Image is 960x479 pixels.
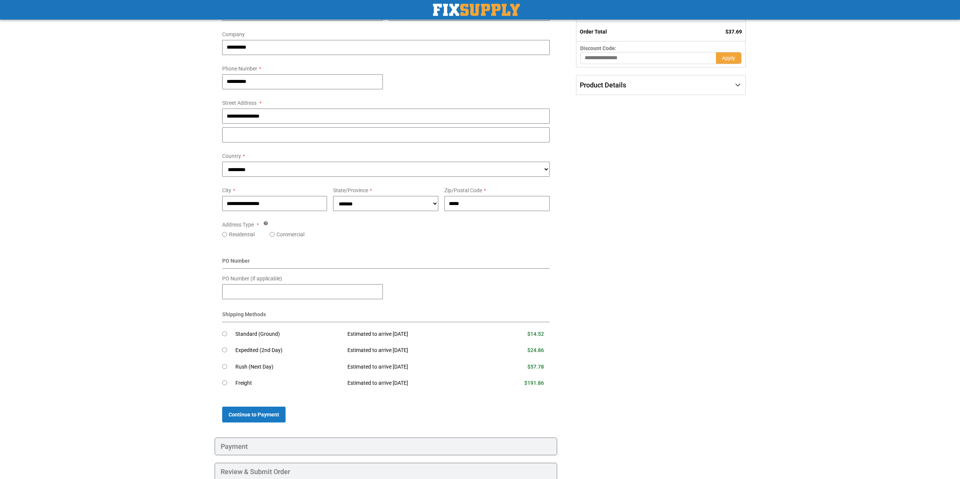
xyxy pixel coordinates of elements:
button: Apply [716,52,742,64]
span: Street Address [222,100,257,106]
td: Standard (Ground) [235,326,342,343]
td: Estimated to arrive [DATE] [342,375,487,392]
button: Continue to Payment [222,407,286,422]
span: State/Province [333,187,368,193]
span: $14.52 [527,331,544,337]
span: PO Number (if applicable) [222,275,282,282]
span: City [222,187,231,193]
label: Residential [229,231,255,238]
span: Continue to Payment [229,412,279,418]
td: Estimated to arrive [DATE] [342,342,487,359]
span: Apply [722,55,735,61]
span: $57.78 [527,364,544,370]
strong: Order Total [580,29,607,35]
td: Freight [235,375,342,392]
span: Product Details [580,81,626,89]
img: Fix Industrial Supply [433,4,520,16]
span: Phone Number [222,66,257,72]
span: Discount Code: [580,45,616,51]
span: Company [222,31,245,37]
div: Shipping Methods [222,311,550,322]
span: $37.69 [725,29,742,35]
span: Zip/Postal Code [444,187,482,193]
td: Rush (Next Day) [235,359,342,375]
div: Payment [215,438,558,456]
td: Estimated to arrive [DATE] [342,359,487,375]
span: Country [222,153,241,159]
span: $191.86 [524,380,544,386]
td: Estimated to arrive [DATE] [342,326,487,343]
label: Commercial [276,231,304,238]
span: Address Type [222,222,254,228]
div: PO Number [222,257,550,269]
td: Expedited (2nd Day) [235,342,342,359]
span: $24.86 [527,347,544,353]
a: store logo [433,4,520,16]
